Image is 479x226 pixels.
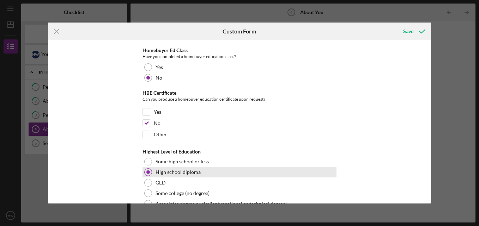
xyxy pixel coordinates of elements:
[156,180,166,186] label: GED
[143,53,336,60] div: Have you completed a homebuyer education class?
[143,90,336,96] div: HBE Certificate
[154,108,161,115] label: Yes
[223,28,256,34] h6: Custom Form
[156,64,163,70] label: Yes
[143,149,336,155] div: Highest Level of Education
[156,75,162,81] label: No
[143,48,336,53] div: Homebuyer Ed Class
[403,24,413,38] div: Save
[156,201,287,207] label: Associates degree or similar (vocational or technical degree)
[143,96,336,105] div: Can you produce a homebuyer education certificate upon request?
[154,120,160,127] label: No
[156,169,201,175] label: High school diploma
[154,131,167,138] label: Other
[396,24,431,38] button: Save
[156,159,209,164] label: Some high school or less
[156,190,210,196] label: Some college (no degree)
